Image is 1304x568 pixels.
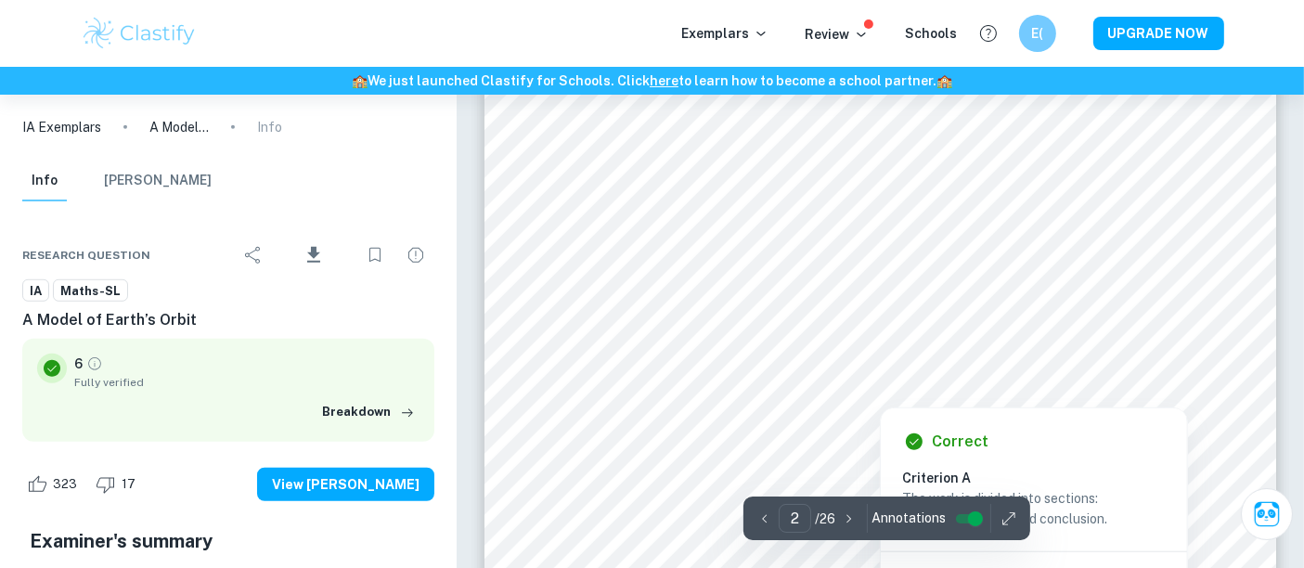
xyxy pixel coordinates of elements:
[111,475,146,494] span: 17
[43,475,87,494] span: 323
[903,468,1180,488] h6: Criterion A
[276,231,353,279] div: Download
[235,237,272,274] div: Share
[352,73,368,88] span: 🏫
[806,24,869,45] p: Review
[86,355,103,372] a: Grade fully verified
[257,468,434,501] button: View [PERSON_NAME]
[906,26,958,41] a: Schools
[22,117,101,137] a: IA Exemplars
[81,15,199,52] img: Clastify logo
[356,237,394,274] div: Bookmark
[30,527,427,555] h5: Examiner's summary
[104,161,212,201] button: [PERSON_NAME]
[53,279,128,303] a: Maths-SL
[74,374,420,391] span: Fully verified
[1241,488,1293,540] button: Ask Clai
[74,354,83,374] p: 6
[397,237,434,274] div: Report issue
[22,279,49,303] a: IA
[936,73,952,88] span: 🏫
[815,509,835,529] p: / 26
[650,73,678,88] a: here
[257,117,282,137] p: Info
[933,431,989,453] h6: Correct
[682,23,768,44] p: Exemplars
[317,398,420,426] button: Breakdown
[22,309,434,331] h6: A Model of Earth’s Orbit
[23,282,48,301] span: IA
[1093,17,1224,50] button: UPGRADE NOW
[22,161,67,201] button: Info
[903,488,1165,529] p: The work is divided into sections: introduction, body, and conclusion.
[1019,15,1056,52] button: E(
[871,509,946,528] span: Annotations
[22,470,87,499] div: Like
[1026,23,1048,44] h6: E(
[54,282,127,301] span: Maths-SL
[149,117,209,137] p: A Model of Earth’s Orbit
[22,247,150,264] span: Research question
[91,470,146,499] div: Dislike
[973,18,1004,49] button: Help and Feedback
[4,71,1300,91] h6: We just launched Clastify for Schools. Click to learn how to become a school partner.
